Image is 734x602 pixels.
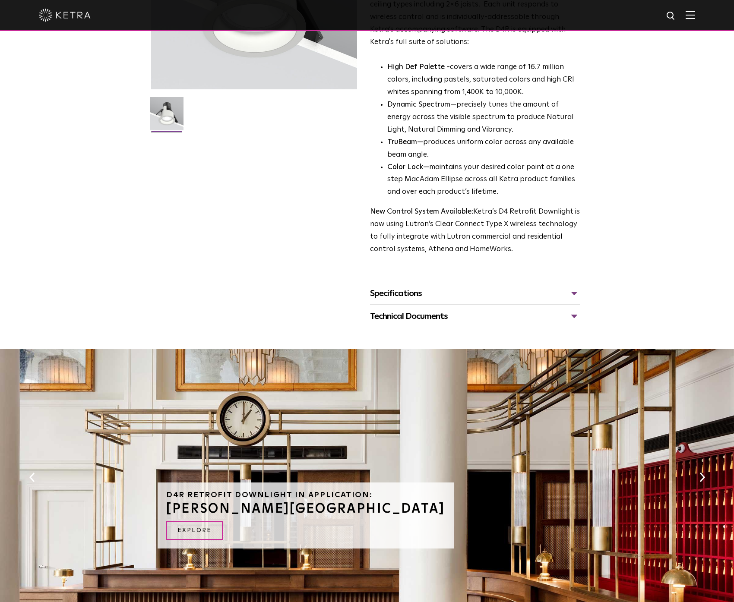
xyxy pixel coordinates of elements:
img: ketra-logo-2019-white [39,9,91,22]
strong: Dynamic Spectrum [387,101,450,108]
img: D4R Retrofit Downlight [150,97,183,137]
button: Next [698,472,706,483]
strong: TruBeam [387,139,417,146]
a: EXPLORE [166,521,223,540]
li: —precisely tunes the amount of energy across the visible spectrum to produce Natural Light, Natur... [387,99,580,136]
strong: New Control System Available: [370,208,473,215]
img: Hamburger%20Nav.svg [686,11,695,19]
li: —produces uniform color across any available beam angle. [387,136,580,161]
h6: D4R Retrofit Downlight in Application: [166,491,445,499]
strong: High Def Palette - [387,63,450,71]
p: covers a wide range of 16.7 million colors, including pastels, saturated colors and high CRI whit... [387,61,580,99]
div: Technical Documents [370,309,580,323]
h3: [PERSON_NAME][GEOGRAPHIC_DATA] [166,502,445,515]
img: search icon [666,11,677,22]
strong: Color Lock [387,164,423,171]
p: Ketra’s D4 Retrofit Downlight is now using Lutron’s Clear Connect Type X wireless technology to f... [370,206,580,256]
button: Previous [28,472,36,483]
div: Specifications [370,287,580,300]
li: —maintains your desired color point at a one step MacAdam Ellipse across all Ketra product famili... [387,161,580,199]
